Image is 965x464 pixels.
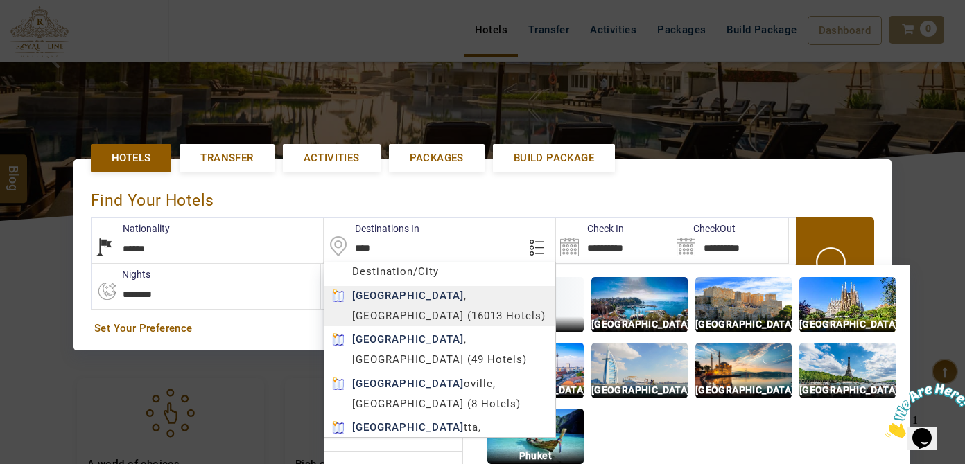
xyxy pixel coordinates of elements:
[591,277,688,332] img: img
[321,267,383,281] label: Rooms
[324,418,555,458] div: tta, [GEOGRAPHIC_DATA] (7 Hotels)
[591,343,688,398] img: img
[180,144,274,172] a: Transfer
[799,343,896,398] img: img
[487,382,584,398] p: [GEOGRAPHIC_DATA]
[324,330,555,370] div: , [GEOGRAPHIC_DATA] (49 Hotels)
[112,151,150,166] span: Hotels
[324,262,555,282] div: Destination/City
[695,316,792,332] p: [GEOGRAPHIC_DATA]
[91,267,150,281] label: nights
[799,382,896,398] p: [GEOGRAPHIC_DATA]
[556,218,672,263] input: Search
[324,286,555,326] div: , [GEOGRAPHIC_DATA] (16013 Hotels)
[695,277,792,332] img: img
[91,144,171,172] a: Hotels
[94,321,871,336] a: Set Your Preference
[695,382,792,398] p: [GEOGRAPHIC_DATA]
[591,316,688,332] p: [GEOGRAPHIC_DATA]
[91,177,874,217] div: Find Your Hotels
[556,222,624,235] label: Check In
[352,333,464,346] b: [GEOGRAPHIC_DATA]
[591,382,688,398] p: [GEOGRAPHIC_DATA]
[352,421,464,434] b: [GEOGRAPHIC_DATA]
[283,144,381,172] a: Activities
[799,277,896,332] img: img
[304,151,360,166] span: Activities
[672,222,736,235] label: CheckOut
[672,218,788,263] input: Search
[6,6,11,17] span: 1
[695,343,792,398] img: img
[324,374,555,414] div: oville, [GEOGRAPHIC_DATA] (8 Hotels)
[200,151,253,166] span: Transfer
[410,151,464,166] span: Packages
[514,151,594,166] span: Build Package
[389,144,485,172] a: Packages
[6,6,92,60] img: Chat attention grabber
[352,289,464,302] b: [GEOGRAPHIC_DATA]
[493,144,615,172] a: Build Package
[352,377,464,390] b: [GEOGRAPHIC_DATA]
[487,448,584,464] p: Phuket
[799,316,896,332] p: [GEOGRAPHIC_DATA]
[92,222,170,235] label: Nationality
[324,222,419,235] label: Destinations In
[879,377,965,443] iframe: chat widget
